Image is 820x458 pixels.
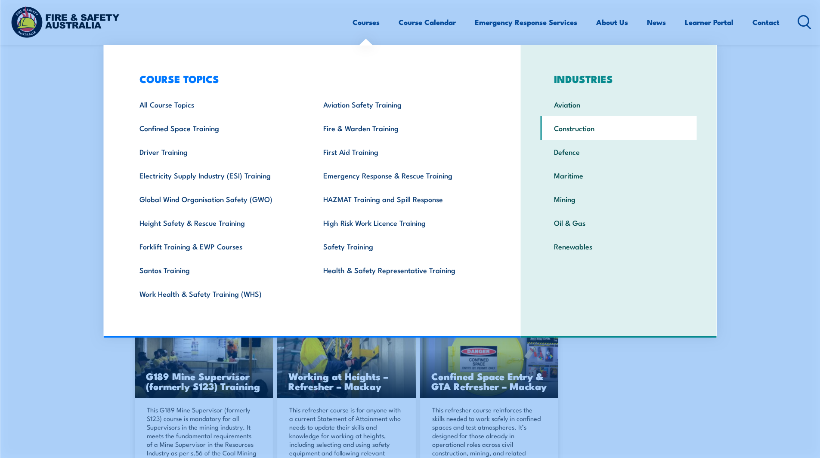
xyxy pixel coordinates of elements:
a: High Risk Work Licence Training [310,211,494,234]
h3: Working at Heights – Refresher – Mackay [288,371,405,391]
a: Forklift Training & EWP Courses [126,234,310,258]
a: Global Wind Organisation Safety (GWO) [126,187,310,211]
a: Work Health & Safety Training (WHS) [126,282,310,305]
a: Aviation [541,92,697,116]
a: G189 Mine Supervisor (formerly S123) Training [135,321,273,399]
a: Defence [541,140,697,163]
a: HAZMAT Training and Spill Response [310,187,494,211]
a: Aviation Safety Training [310,92,494,116]
a: Emergency Response Services [475,11,577,34]
h3: INDUSTRIES [541,73,697,85]
a: Renewables [541,234,697,258]
a: Health & Safety Representative Training [310,258,494,282]
a: Height Safety & Rescue Training [126,211,310,234]
img: Confined Space Entry [420,321,559,399]
a: About Us [596,11,628,34]
a: Mining [541,187,697,211]
a: Courses [353,11,380,34]
a: Construction [541,116,697,140]
a: All Course Topics [126,92,310,116]
a: Santos Training [126,258,310,282]
a: Driver Training [126,140,310,163]
img: Work Safely at Heights Training (1) [277,321,416,399]
img: Standard 11 Generic Coal Mine Induction (Surface) TRAINING (1) [135,321,273,399]
a: Working at Heights – Refresher – Mackay [277,321,416,399]
a: Emergency Response & Rescue Training [310,163,494,187]
a: Maritime [541,163,697,187]
h3: Confined Space Entry & GTA Refresher – Mackay [431,371,548,391]
a: Learner Portal [685,11,733,34]
a: Confined Space Training [126,116,310,140]
a: Course Calendar [399,11,456,34]
a: Fire & Warden Training [310,116,494,140]
a: Contact [752,11,780,34]
a: First Aid Training [310,140,494,163]
a: News [647,11,666,34]
a: Oil & Gas [541,211,697,234]
a: Confined Space Entry & GTA Refresher – Mackay [420,321,559,399]
a: Safety Training [310,234,494,258]
h3: COURSE TOPICS [126,73,494,85]
h3: G189 Mine Supervisor (formerly S123) Training [146,371,262,391]
a: Electricity Supply Industry (ESI) Training [126,163,310,187]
